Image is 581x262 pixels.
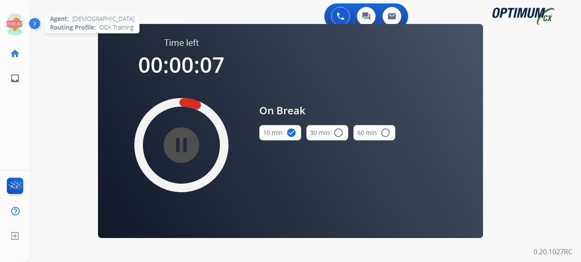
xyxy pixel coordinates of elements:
mat-icon: check_circle [286,128,296,138]
mat-icon: pause_circle_filled [176,140,187,150]
mat-icon: inbox [10,73,20,83]
p: 0.20.1027RC [534,247,572,257]
mat-icon: radio_button_unchecked [333,128,344,138]
span: Agent: [50,15,69,23]
span: [DEMOGRAPHIC_DATA] [72,15,134,23]
span: Routing Profile: [50,23,96,32]
button: 30 min [306,125,348,140]
span: OCX Training [99,23,133,32]
mat-icon: home [10,48,20,59]
span: 00:00:07 [138,50,225,79]
button: 60 min [353,125,395,140]
mat-icon: radio_button_unchecked [380,128,391,138]
span: On Break [259,103,395,118]
button: 10 min [259,125,301,140]
span: Time left [164,37,199,49]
